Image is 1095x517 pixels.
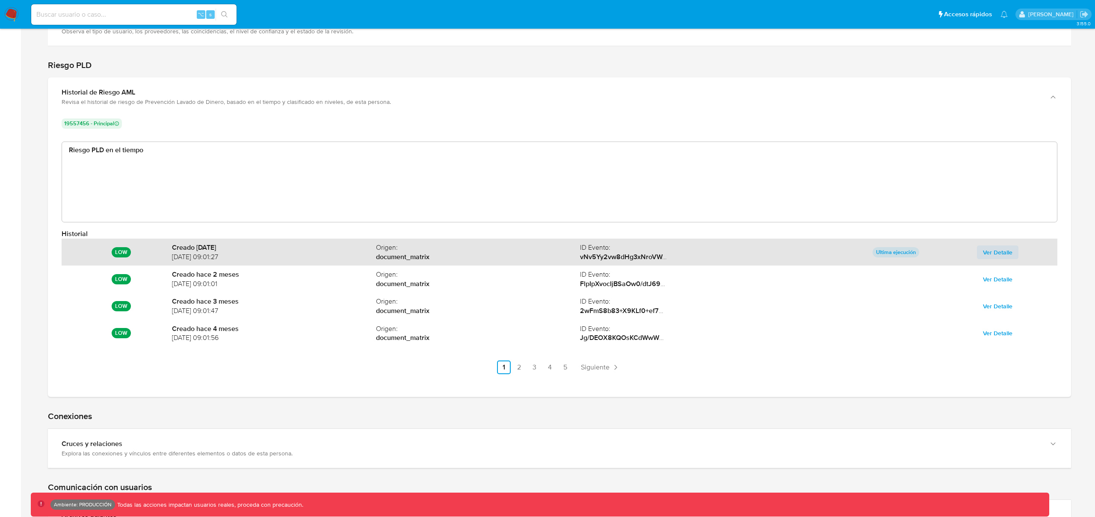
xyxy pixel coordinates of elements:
a: Notificaciones [1000,11,1008,18]
button: search-icon [216,9,233,21]
p: fernando.bolognino@mercadolibre.com [1028,10,1077,18]
div: Explora las conexiones y vínculos entre diferentes elementos o datos de esta persona. [62,449,1040,457]
span: s [209,10,212,18]
h1: Conexiones [48,411,1071,422]
p: Todas las acciones impactan usuarios reales, proceda con precaución. [115,501,303,509]
div: Observa el tipo de usuario, los proveedores, las coincidencias, el nivel de confianza y el estado... [62,27,1040,35]
h1: Comunicación con usuarios [48,482,1071,493]
input: Buscar usuario o caso... [31,9,237,20]
span: Accesos rápidos [944,10,992,19]
span: 3.155.0 [1077,20,1091,27]
button: Cruces y relacionesExplora las conexiones y vínculos entre diferentes elementos o datos de esta p... [48,429,1071,468]
h1: Riesgo PLD [48,60,1071,71]
a: Salir [1080,10,1089,19]
b: Cruces y relaciones [62,439,122,449]
span: ⌥ [198,10,204,18]
p: Ambiente: PRODUCCIÓN [54,503,112,506]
